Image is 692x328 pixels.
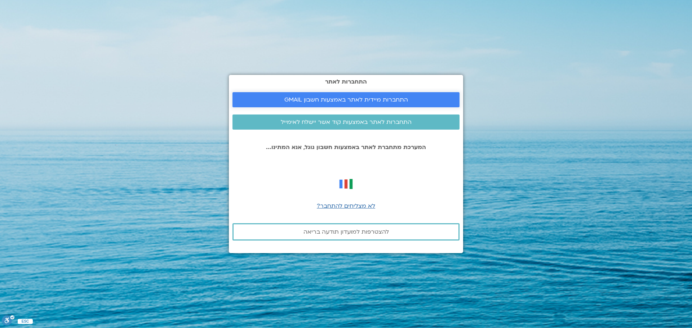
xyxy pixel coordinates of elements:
[232,78,460,85] h2: התחברות לאתר
[232,114,460,130] a: התחברות לאתר באמצעות קוד אשר יישלח לאימייל
[284,96,408,103] span: התחברות מיידית לאתר באמצעות חשבון GMAIL
[281,119,412,125] span: התחברות לאתר באמצעות קוד אשר יישלח לאימייל
[303,229,389,235] span: להצטרפות למועדון תודעה בריאה
[317,202,375,210] a: לא מצליחים להתחבר?
[232,223,460,241] a: להצטרפות למועדון תודעה בריאה
[232,92,460,107] a: התחברות מיידית לאתר באמצעות חשבון GMAIL
[232,144,460,150] p: המערכת מתחברת לאתר באמצעות חשבון גוגל, אנא המתינו...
